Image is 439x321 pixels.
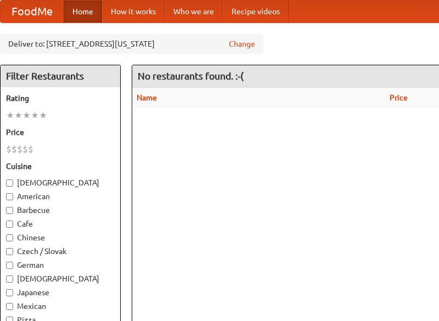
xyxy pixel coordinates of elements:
[12,143,17,155] li: $
[165,1,223,22] a: Who we are
[6,218,115,229] label: Cafe
[6,275,13,283] input: [DEMOGRAPHIC_DATA]
[6,246,115,257] label: Czech / Slovak
[6,248,13,255] input: Czech / Slovak
[6,262,13,269] input: German
[6,161,115,172] h5: Cuisine
[102,1,165,22] a: How it works
[1,65,120,87] h4: Filter Restaurants
[22,109,31,121] li: ★
[6,260,115,271] label: German
[6,303,13,310] input: Mexican
[1,1,64,22] a: FoodMe
[6,232,115,243] label: Chinese
[22,143,28,155] li: $
[64,1,102,22] a: Home
[6,193,13,200] input: American
[6,127,115,138] h5: Price
[6,177,115,188] label: [DEMOGRAPHIC_DATA]
[17,143,22,155] li: $
[14,109,22,121] li: ★
[6,273,115,284] label: [DEMOGRAPHIC_DATA]
[138,71,244,81] ng-pluralize: No restaurants found. :-(
[6,301,115,312] label: Mexican
[137,93,157,102] a: Name
[6,93,115,104] h5: Rating
[6,205,115,216] label: Barbecue
[6,289,13,296] input: Japanese
[6,109,14,121] li: ★
[223,1,289,22] a: Recipe videos
[6,221,13,228] input: Cafe
[6,207,13,214] input: Barbecue
[39,109,47,121] li: ★
[6,234,13,241] input: Chinese
[6,143,12,155] li: $
[6,287,115,298] label: Japanese
[6,179,13,187] input: [DEMOGRAPHIC_DATA]
[6,191,115,202] label: American
[31,109,39,121] li: ★
[390,93,408,102] a: Price
[229,38,255,49] a: Change
[28,143,33,155] li: $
